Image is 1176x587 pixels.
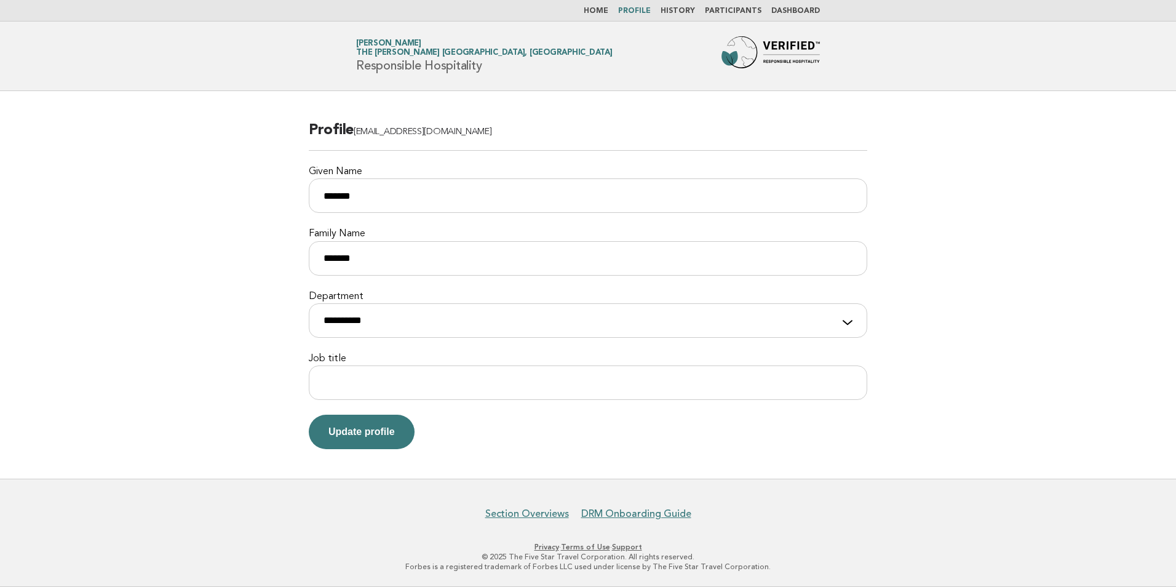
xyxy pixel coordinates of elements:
label: Family Name [309,228,867,241]
a: Terms of Use [561,543,610,551]
p: Forbes is a registered trademark of Forbes LLC used under license by The Five Star Travel Corpora... [212,562,964,572]
a: DRM Onboarding Guide [581,508,691,520]
span: [EMAIL_ADDRESS][DOMAIN_NAME] [354,127,492,137]
p: · · [212,542,964,552]
a: Support [612,543,642,551]
button: Update profile [309,415,415,449]
h2: Profile [309,121,867,151]
h1: Responsible Hospitality [356,40,613,72]
a: Section Overviews [485,508,569,520]
label: Department [309,290,867,303]
span: The [PERSON_NAME] [GEOGRAPHIC_DATA], [GEOGRAPHIC_DATA] [356,49,613,57]
label: Job title [309,353,867,365]
label: Given Name [309,166,867,178]
a: Participants [705,7,761,15]
a: History [661,7,695,15]
a: Home [584,7,608,15]
a: Profile [618,7,651,15]
img: Forbes Travel Guide [721,36,820,76]
a: [PERSON_NAME]The [PERSON_NAME] [GEOGRAPHIC_DATA], [GEOGRAPHIC_DATA] [356,39,613,57]
a: Dashboard [771,7,820,15]
p: © 2025 The Five Star Travel Corporation. All rights reserved. [212,552,964,562]
a: Privacy [534,543,559,551]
